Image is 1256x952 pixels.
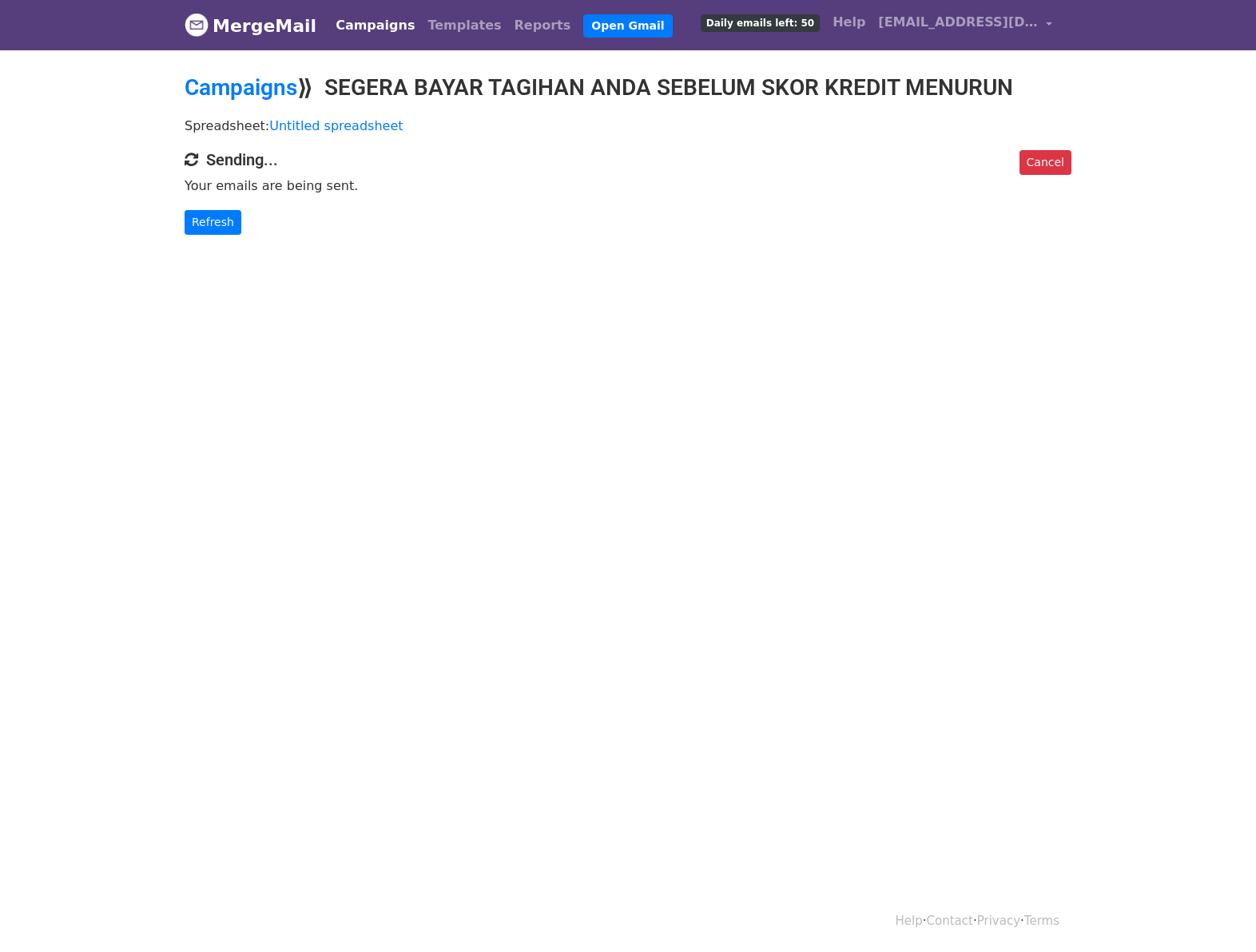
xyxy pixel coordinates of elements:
[185,9,316,42] a: MergeMail
[185,74,1071,101] h2: ⟫ SEGERA BAYAR TAGIHAN ANDA SEBELUM SKOR KREDIT MENURUN
[878,13,1038,32] span: [EMAIL_ADDRESS][DOMAIN_NAME]
[185,117,1071,134] p: Spreadsheet:
[694,6,826,38] a: Daily emails left: 50
[701,14,820,32] span: Daily emails left: 50
[269,118,403,133] a: Untitled spreadsheet
[185,177,1071,194] p: Your emails are being sent.
[185,210,241,235] a: Refresh
[927,914,973,928] a: Contact
[1020,150,1071,175] a: Cancel
[185,150,1071,169] h4: Sending...
[508,10,578,42] a: Reports
[872,6,1059,44] a: [EMAIL_ADDRESS][DOMAIN_NAME]
[826,6,872,38] a: Help
[185,74,297,101] a: Campaigns
[583,14,672,38] a: Open Gmail
[896,914,923,928] a: Help
[329,10,421,42] a: Campaigns
[1024,914,1059,928] a: Terms
[185,13,209,37] img: MergeMail logo
[977,914,1020,928] a: Privacy
[421,10,507,42] a: Templates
